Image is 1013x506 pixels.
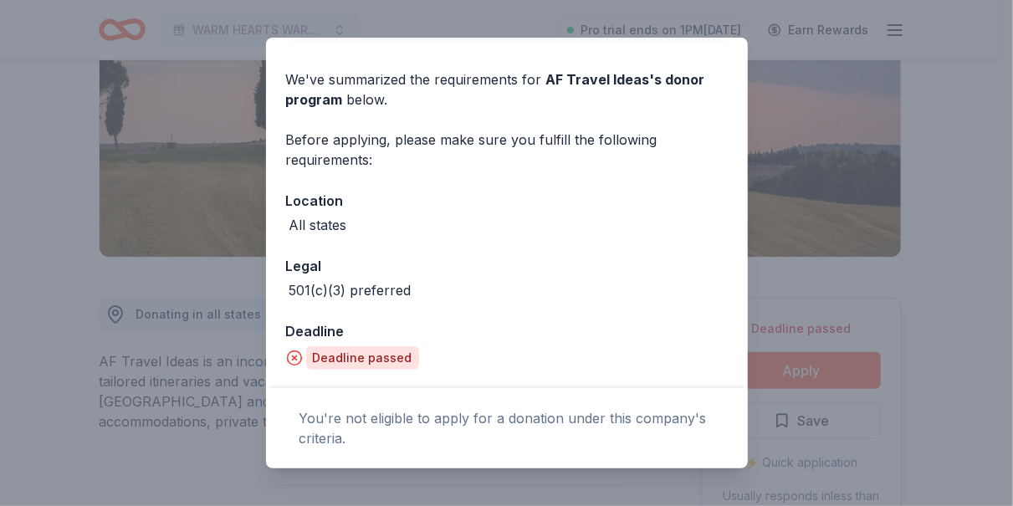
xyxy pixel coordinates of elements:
div: Deadline [286,320,728,342]
div: You're not eligible to apply for a donation under this company's criteria. [299,408,714,448]
div: Location [286,190,728,212]
div: We've summarized the requirements for below. [286,69,728,110]
div: Legal [286,255,728,277]
div: Deadline passed [306,346,419,370]
div: 501(c)(3) preferred [289,280,412,300]
div: All states [289,215,347,235]
div: Before applying, please make sure you fulfill the following requirements: [286,130,728,170]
